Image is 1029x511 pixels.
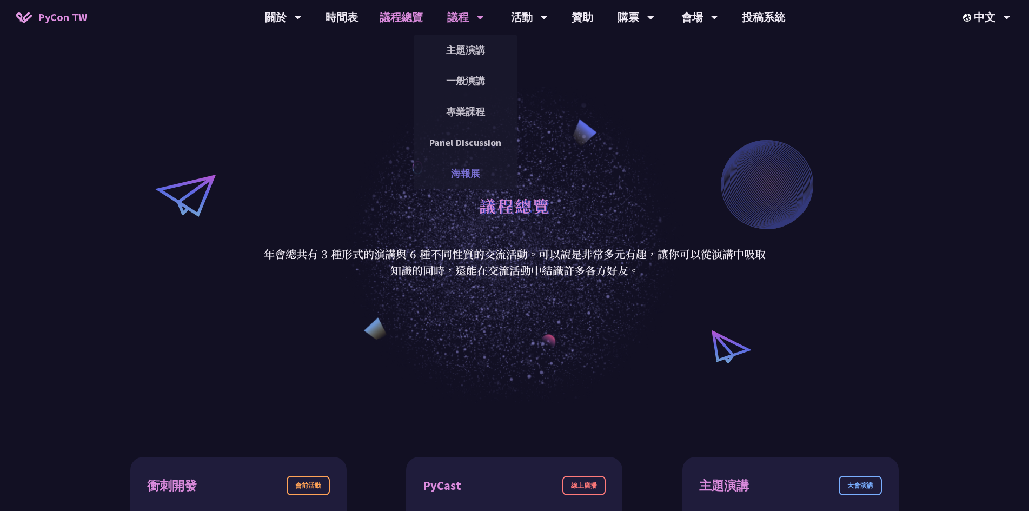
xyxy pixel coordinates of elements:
span: PyCon TW [38,9,87,25]
div: PyCast [423,476,461,495]
a: Panel Discussion [414,130,517,155]
div: 主題演講 [699,476,749,495]
a: 專業課程 [414,99,517,124]
h1: 議程總覽 [479,189,550,222]
div: 大會演講 [839,476,882,495]
a: PyCon TW [5,4,98,31]
a: 海報展 [414,161,517,186]
div: 會前活動 [287,476,330,495]
div: 衝刺開發 [147,476,197,495]
div: 線上廣播 [562,476,606,495]
img: Locale Icon [963,14,974,22]
a: 一般演講 [414,68,517,94]
p: 年會總共有 3 種形式的演講與 6 種不同性質的交流活動。可以說是非常多元有趣，讓你可以從演講中吸取知識的同時，還能在交流活動中結識許多各方好友。 [263,246,766,278]
a: 主題演講 [414,37,517,63]
img: Home icon of PyCon TW 2025 [16,12,32,23]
